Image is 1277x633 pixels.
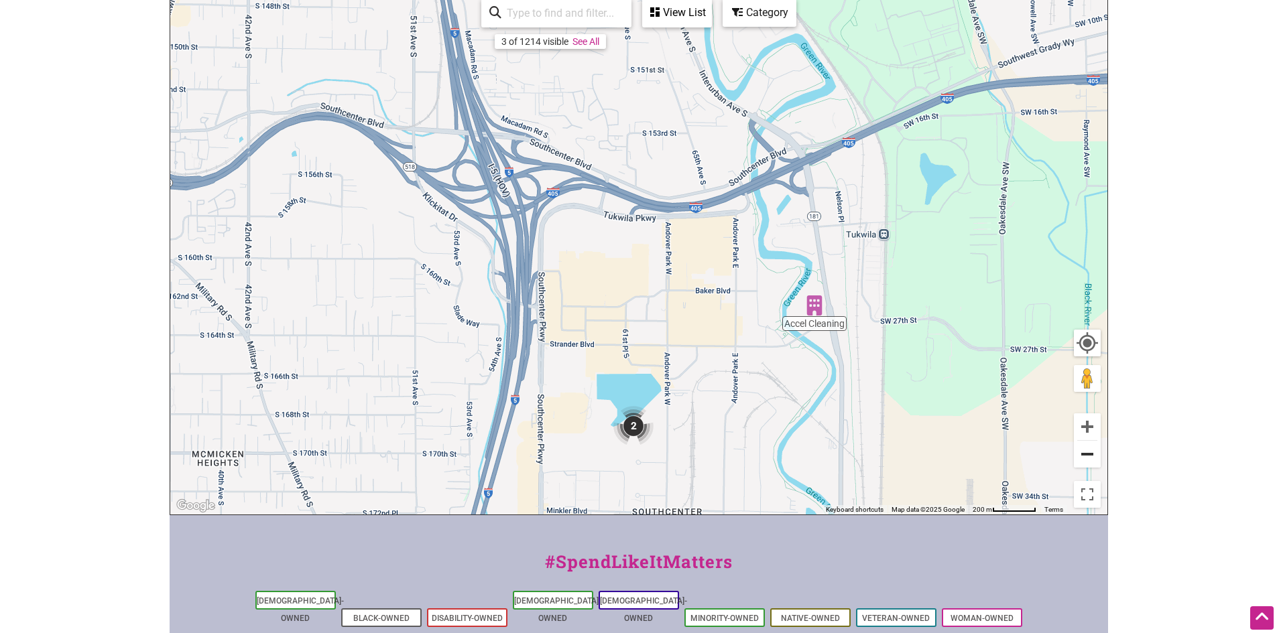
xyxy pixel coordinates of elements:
[781,614,840,623] a: Native-Owned
[1250,606,1274,630] div: Scroll Back to Top
[826,505,884,514] button: Keyboard shortcuts
[804,295,825,315] div: Accel Cleaning
[501,36,568,47] div: 3 of 1214 visible
[257,596,344,623] a: [DEMOGRAPHIC_DATA]-Owned
[600,596,687,623] a: [DEMOGRAPHIC_DATA]-Owned
[969,505,1040,514] button: Map Scale: 200 m per 62 pixels
[1044,506,1063,513] a: Terms
[174,497,218,514] img: Google
[174,497,218,514] a: Open this area in Google Maps (opens a new window)
[1074,441,1101,468] button: Zoom out
[572,36,599,47] a: See All
[690,614,759,623] a: Minority-Owned
[973,506,992,513] span: 200 m
[170,549,1108,588] div: #SpendLikeItMatters
[1074,330,1101,356] button: Your Location
[1074,413,1101,440] button: Zoom in
[353,614,410,623] a: Black-Owned
[1073,480,1101,508] button: Toggle fullscreen view
[432,614,503,623] a: Disability-Owned
[1074,365,1101,392] button: Drag Pegman onto the map to open Street View
[862,614,930,623] a: Veteran-Owned
[951,614,1014,623] a: Woman-Owned
[514,596,601,623] a: [DEMOGRAPHIC_DATA]-Owned
[613,406,654,446] div: 2
[892,506,965,513] span: Map data ©2025 Google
